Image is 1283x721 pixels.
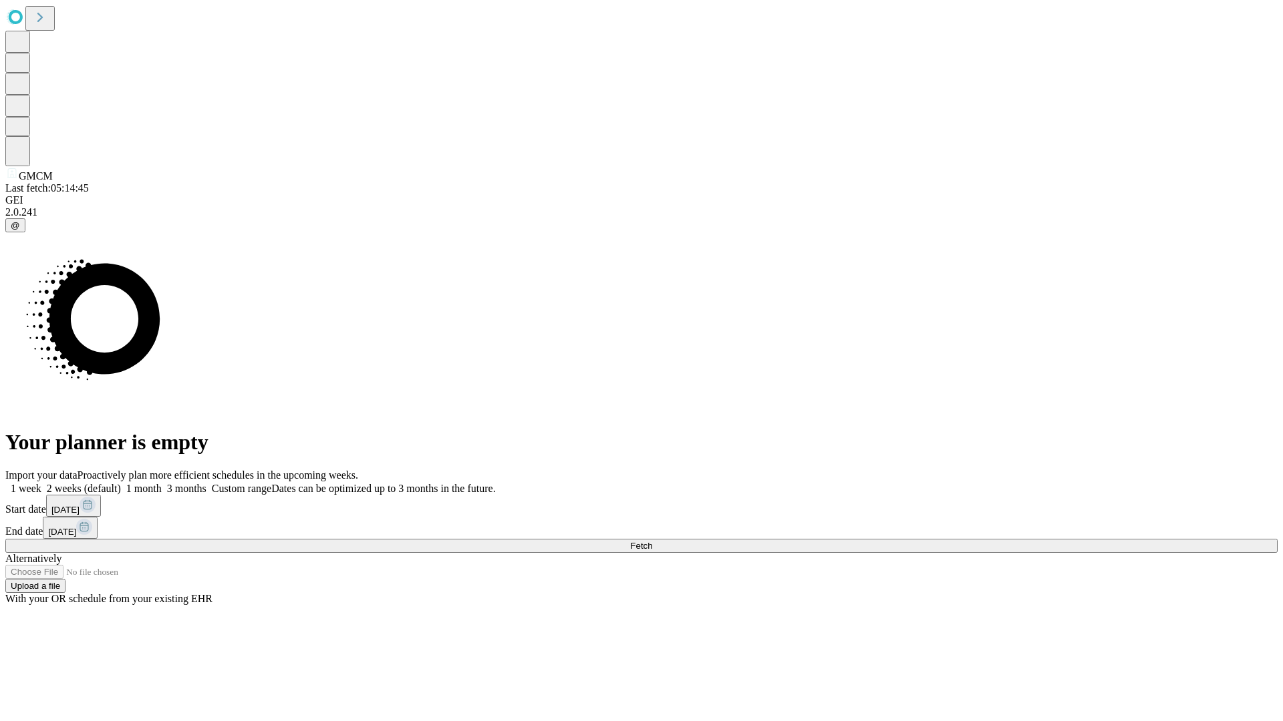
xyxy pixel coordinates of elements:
[46,495,101,517] button: [DATE]
[19,170,53,182] span: GMCM
[5,517,1278,539] div: End date
[47,483,121,494] span: 2 weeks (default)
[78,469,358,481] span: Proactively plan more efficient schedules in the upcoming weeks.
[5,539,1278,553] button: Fetch
[11,483,41,494] span: 1 week
[5,206,1278,218] div: 2.0.241
[51,505,80,515] span: [DATE]
[5,553,61,564] span: Alternatively
[5,579,65,593] button: Upload a file
[212,483,271,494] span: Custom range
[11,220,20,230] span: @
[126,483,162,494] span: 1 month
[5,194,1278,206] div: GEI
[48,527,76,537] span: [DATE]
[630,541,652,551] span: Fetch
[271,483,495,494] span: Dates can be optimized up to 3 months in the future.
[5,182,89,194] span: Last fetch: 05:14:45
[5,469,78,481] span: Import your data
[5,495,1278,517] div: Start date
[167,483,206,494] span: 3 months
[5,430,1278,455] h1: Your planner is empty
[5,593,212,604] span: With your OR schedule from your existing EHR
[5,218,25,232] button: @
[43,517,98,539] button: [DATE]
